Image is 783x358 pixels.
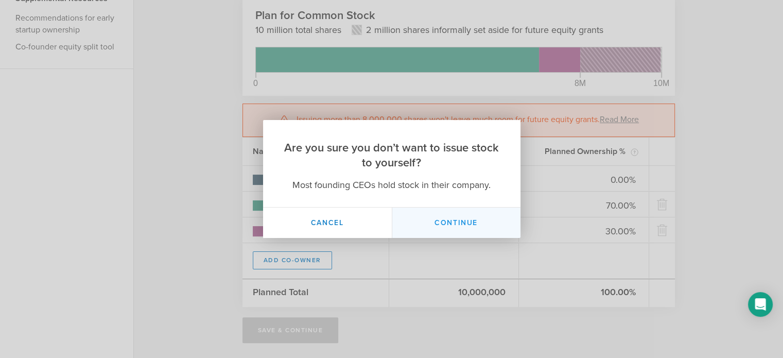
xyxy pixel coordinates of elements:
[263,120,520,171] h2: Are you sure you don’t want to issue stock to yourself?
[263,208,392,238] button: Cancel
[748,292,773,317] div: Open Intercom Messenger
[392,208,520,238] button: Continue
[434,218,478,227] span: Continue
[284,178,500,192] p: Most founding CEOs hold stock in their company.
